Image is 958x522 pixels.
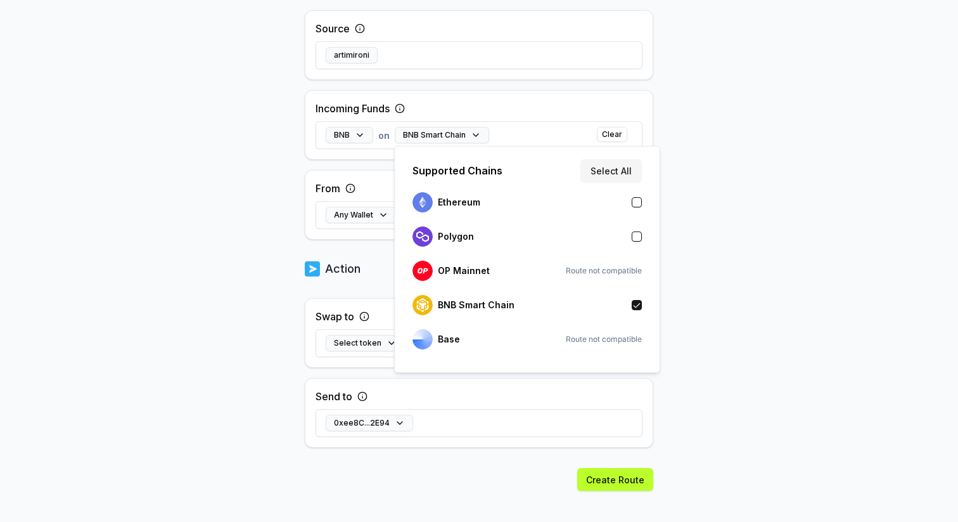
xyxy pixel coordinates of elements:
p: BNB Smart Chain [438,300,514,310]
p: Base [438,334,460,344]
button: Select All [580,159,642,182]
span: Route not compatible [566,266,642,276]
p: OP Mainnet [438,266,490,276]
img: logo [412,261,433,281]
button: artimironi [326,47,378,63]
button: BNB [326,127,373,143]
img: logo [412,295,433,315]
button: Any Wallet [326,207,397,223]
p: Polygon [438,232,474,242]
span: on [378,129,390,142]
p: Supported Chains [412,163,502,178]
img: logo [305,260,320,278]
p: Ethereum [438,197,480,207]
label: Source [316,21,350,36]
span: Route not compatible [566,334,642,344]
label: Incoming Funds [316,101,390,116]
button: Select token [326,335,405,351]
p: Action [325,260,361,278]
button: Create Route [577,468,653,491]
button: 0xee8C...2E94 [326,415,413,431]
img: logo [412,226,433,247]
img: logo [412,192,433,212]
label: From [316,181,340,196]
button: BNB Smart Chain [395,127,489,143]
label: Send to [316,389,352,404]
button: Clear [597,127,627,142]
img: logo [412,329,433,349]
div: BNB Smart Chain [394,146,660,373]
label: Swap to [316,309,354,324]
